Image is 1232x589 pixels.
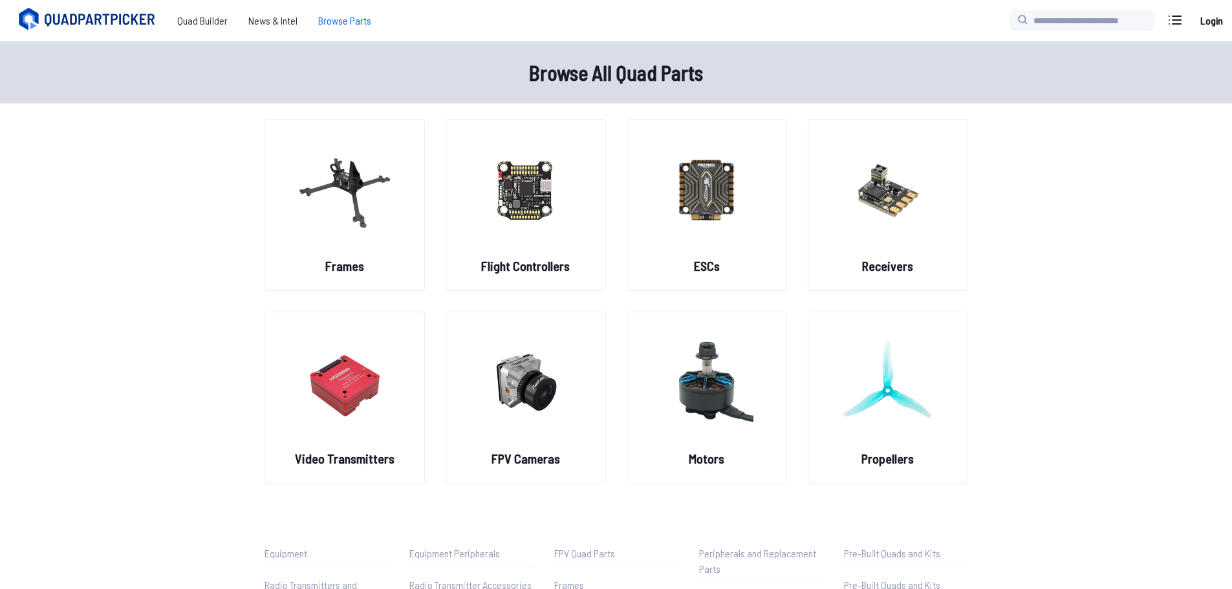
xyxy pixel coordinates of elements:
[627,119,787,291] a: image of categoryESCs
[298,325,391,439] img: image of category
[660,133,753,246] img: image of category
[862,257,913,275] h2: Receivers
[492,449,560,467] h2: FPV Cameras
[844,546,968,561] p: Pre-Built Quads and Kits
[689,449,724,467] h2: Motors
[479,133,572,246] img: image of category
[627,312,787,484] a: image of categoryMotors
[308,8,382,34] a: Browse Parts
[409,546,534,561] p: Equipment Peripherals
[861,449,914,467] h2: Propellers
[265,119,425,291] a: image of categoryFrames
[1196,8,1227,34] a: Login
[446,119,606,291] a: image of categoryFlight Controllers
[298,133,391,246] img: image of category
[202,57,1030,88] h1: Browse All Quad Parts
[167,8,238,34] a: Quad Builder
[479,325,572,439] img: image of category
[554,546,678,561] p: FPV Quad Parts
[446,312,606,484] a: image of categoryFPV Cameras
[694,257,720,275] h2: ESCs
[841,133,935,246] img: image of category
[295,449,394,467] h2: Video Transmitters
[481,257,570,275] h2: Flight Controllers
[841,325,935,439] img: image of category
[808,119,968,291] a: image of categoryReceivers
[808,312,968,484] a: image of categoryPropellers
[660,325,753,439] img: image of category
[325,257,364,275] h2: Frames
[265,312,425,484] a: image of categoryVideo Transmitters
[699,546,823,577] p: Peripherals and Replacement Parts
[238,8,308,34] a: News & Intel
[265,546,389,561] p: Equipment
